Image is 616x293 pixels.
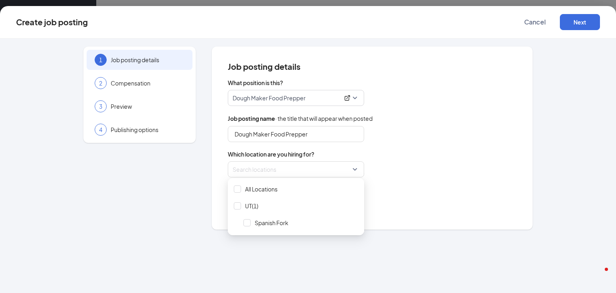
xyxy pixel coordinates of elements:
[233,201,325,210] p: Store - Dough Maker Food Prepper
[111,102,184,110] span: Preview
[515,14,555,30] button: Cancel
[344,95,351,101] svg: ExternalLink
[344,202,351,209] svg: ExternalLink
[233,94,306,102] p: Dough Maker Food Prepper
[99,126,102,134] span: 4
[99,102,102,110] span: 3
[111,79,184,87] span: Compensation
[524,18,546,26] span: Cancel
[228,114,373,123] span: · the title that will appear when posted
[589,266,608,285] iframe: Intercom live chat
[228,79,517,87] span: What position is this?
[228,185,360,194] span: What hiring process should this job posting follow?
[456,215,616,271] iframe: Intercom notifications message
[16,18,88,26] div: Create job posting
[228,150,517,158] span: Which location are you hiring for?
[233,94,352,102] div: Dough Maker Food Prepper
[99,56,102,64] span: 1
[111,126,184,134] span: Publishing options
[99,79,102,87] span: 2
[111,56,184,64] span: Job posting details
[233,201,352,210] div: Store - Dough Maker Food Prepper
[228,63,517,71] span: Job posting details
[560,14,600,30] button: Next
[228,115,275,122] b: Job posting name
